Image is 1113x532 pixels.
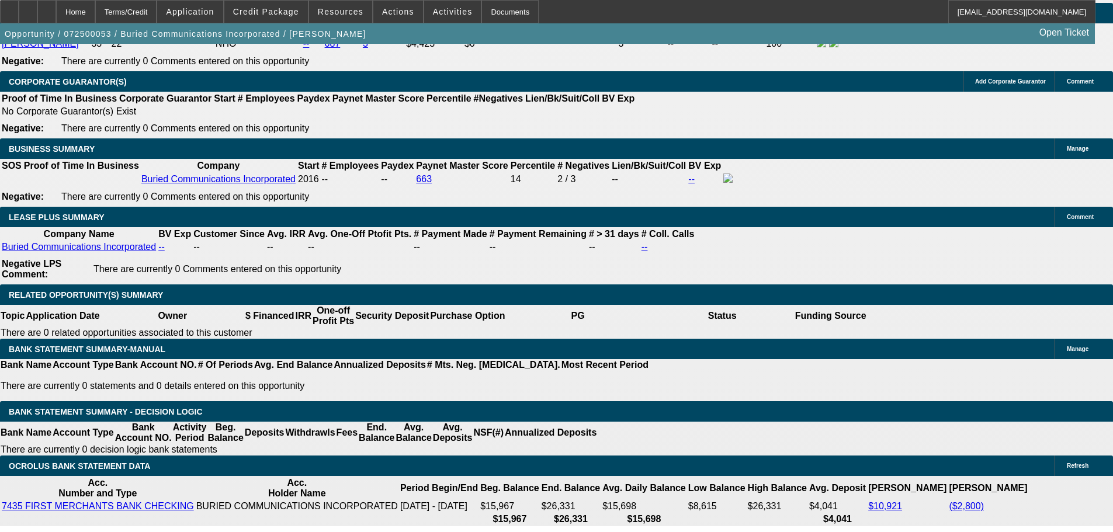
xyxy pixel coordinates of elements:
[9,144,95,154] span: BUSINESS SUMMARY
[294,305,312,327] th: IRR
[380,173,414,186] td: --
[1,477,195,499] th: Acc. Number and Type
[61,56,309,66] span: There are currently 0 Comments entered on this opportunity
[511,161,555,171] b: Percentile
[297,173,320,186] td: 2016
[427,359,561,371] th: # Mts. Neg. [MEDICAL_DATA].
[358,422,395,444] th: End. Balance
[333,359,426,371] th: Annualized Deposits
[588,241,640,253] td: --
[1035,23,1094,43] a: Open Ticket
[61,123,309,133] span: There are currently 0 Comments entered on this opportunity
[244,422,285,444] th: Deposits
[196,500,398,512] td: BURIED COMMUNICATIONS INCORPORATED
[9,407,203,416] span: Bank Statement Summary - Decision Logic
[382,7,414,16] span: Actions
[975,78,1046,85] span: Add Corporate Guarantor
[400,500,479,512] td: [DATE] - [DATE]
[119,93,211,103] b: Corporate Guarantor
[115,422,172,444] th: Bank Account NO.
[949,501,984,511] a: ($2,800)
[948,477,1028,499] th: [PERSON_NAME]
[557,174,609,185] div: 2 / 3
[429,305,505,327] th: Purchase Option
[2,242,156,252] a: Buried Communications Incorporated
[688,477,746,499] th: Low Balance
[25,305,100,327] th: Application Date
[373,1,423,23] button: Actions
[688,161,721,171] b: BV Exp
[561,359,649,371] th: Most Recent Period
[747,500,807,512] td: $26,331
[473,422,504,444] th: NSF(#)
[9,213,105,222] span: LEASE PLUS SUMMARY
[9,290,163,300] span: RELATED OPPORTUNITY(S) SUMMARY
[480,477,539,499] th: Beg. Balance
[2,123,44,133] b: Negative:
[868,501,902,511] a: $10,921
[511,174,555,185] div: 14
[332,93,424,103] b: Paynet Master Score
[312,305,355,327] th: One-off Profit Pts
[5,29,366,39] span: Opportunity / 072500053 / Buried Communications Incorporated / [PERSON_NAME]
[474,93,523,103] b: #Negatives
[541,477,601,499] th: End. Balance
[23,160,140,172] th: Proof of Time In Business
[193,241,265,253] td: --
[197,161,240,171] b: Company
[381,161,414,171] b: Paydex
[336,422,358,444] th: Fees
[688,500,746,512] td: $8,615
[602,513,686,525] th: $15,698
[193,229,265,239] b: Customer Since
[416,161,508,171] b: Paynet Master Score
[489,241,587,253] td: --
[158,229,191,239] b: BV Exp
[93,264,341,274] span: There are currently 0 Comments entered on this opportunity
[480,513,539,525] th: $15,967
[318,7,363,16] span: Resources
[285,422,335,444] th: Withdrawls
[612,161,686,171] b: Lien/Bk/Suit/Coll
[480,500,539,512] td: $15,967
[1067,145,1088,152] span: Manage
[541,513,601,525] th: $26,331
[1067,346,1088,352] span: Manage
[602,477,686,499] th: Avg. Daily Balance
[321,161,379,171] b: # Employees
[602,500,686,512] td: $15,698
[1,381,649,391] p: There are currently 0 statements and 0 details entered on this opportunity
[642,229,695,239] b: # Coll. Calls
[413,241,487,253] td: --
[504,422,597,444] th: Annualized Deposits
[464,37,617,50] td: $0
[765,37,815,50] td: 100
[1,160,22,172] th: SOS
[224,1,308,23] button: Credit Package
[424,1,481,23] button: Activities
[809,500,866,512] td: $4,041
[307,241,412,253] td: --
[166,7,214,16] span: Application
[355,305,429,327] th: Security Deposit
[233,7,299,16] span: Credit Package
[602,93,634,103] b: BV Exp
[9,77,127,86] span: CORPORATE GUARANTOR(S)
[1,93,117,105] th: Proof of Time In Business
[712,37,765,50] td: --
[416,174,432,184] a: 663
[589,229,639,239] b: # > 31 days
[2,501,194,511] a: 7435 FIRST MERCHANTS BANK CHECKING
[505,305,650,327] th: PG
[157,1,223,23] button: Application
[321,174,328,184] span: --
[688,174,695,184] a: --
[308,229,411,239] b: Avg. One-Off Ptofit Pts.
[395,422,432,444] th: Avg. Balance
[254,359,334,371] th: Avg. End Balance
[2,56,44,66] b: Negative:
[433,7,473,16] span: Activities
[197,359,254,371] th: # Of Periods
[196,477,398,499] th: Acc. Holder Name
[611,173,686,186] td: --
